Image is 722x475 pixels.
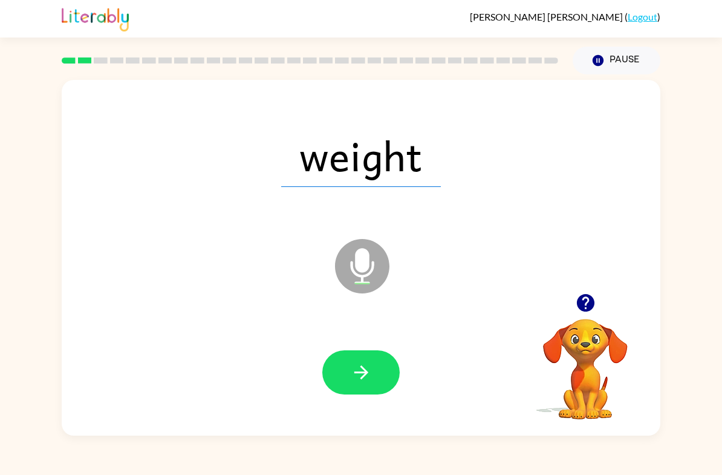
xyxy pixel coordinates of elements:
[573,47,660,74] button: Pause
[628,11,657,22] a: Logout
[62,5,129,31] img: Literably
[525,300,646,421] video: Your browser must support playing .mp4 files to use Literably. Please try using another browser.
[470,11,660,22] div: ( )
[470,11,625,22] span: [PERSON_NAME] [PERSON_NAME]
[281,124,441,187] span: weight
